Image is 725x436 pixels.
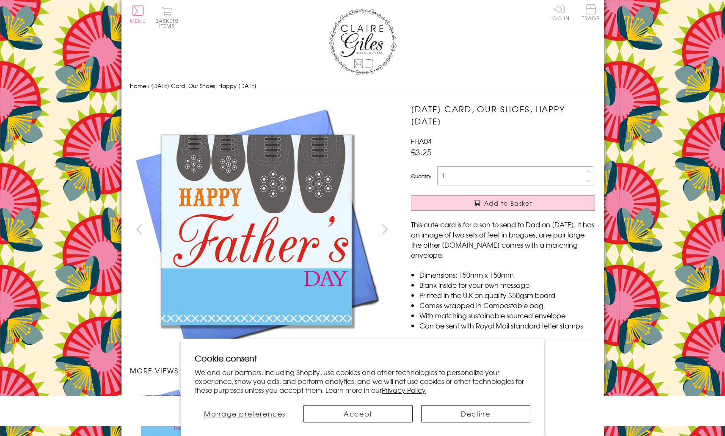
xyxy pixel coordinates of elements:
[419,290,595,300] li: Printed in the U.K on quality 350gsm board
[549,4,570,21] a: Log In
[411,103,595,127] h1: [DATE] Card, Our Shoes, Happy [DATE]
[303,405,413,422] button: Accept
[151,82,256,90] span: [DATE] Card, Our Shoes, Happy [DATE]
[195,352,530,364] h2: Cookie consent
[130,77,595,95] nav: breadcrumbs
[419,300,595,310] li: Comes wrapped in Compostable bag
[419,310,595,320] li: With matching sustainable sourced envelope
[411,195,595,211] button: Add to Basket
[411,136,432,146] span: FHA04
[484,199,532,207] span: Add to Basket
[195,368,530,394] p: We and our partners, including Shopify, use cookies and other technologies to personalize your ex...
[130,220,149,239] button: prev
[329,8,397,75] img: Claire Giles Greetings Cards
[375,220,394,239] button: next
[582,4,600,21] span: Trade
[419,320,595,331] li: Can be sent with Royal Mail standard letter stamps
[148,82,149,90] span: ›
[421,405,530,422] button: Decline
[411,219,595,260] p: This cute card is for a son to send to Dad on [DATE]. It has an image of two sets of feet in brog...
[130,365,394,375] h3: More views
[159,17,179,30] span: 0 items
[130,6,146,23] button: Menu
[130,103,384,357] img: Father's Day Card, Our Shoes, Happy Father's Day
[195,405,295,422] button: Manage preferences
[411,146,432,158] span: £3.25
[204,408,286,419] span: Manage preferences
[419,280,595,290] li: Blank inside for your own message
[411,172,431,180] label: Quantity
[382,385,426,395] a: Privacy Policy
[155,7,179,28] button: Basket0 items
[582,4,600,22] a: Trade
[419,270,595,280] li: Dimensions: 150mm x 150mm
[130,17,146,25] span: Menu
[130,82,146,90] a: Home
